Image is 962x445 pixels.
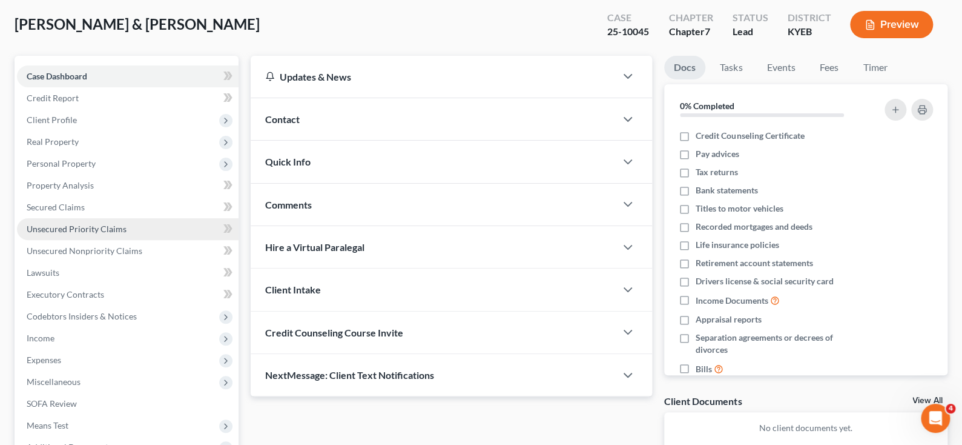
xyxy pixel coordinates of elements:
[696,202,783,215] span: Titles to motor vehicles
[27,224,127,234] span: Unsecured Priority Claims
[17,240,239,262] a: Unsecured Nonpriority Claims
[265,156,311,167] span: Quick Info
[732,25,768,39] div: Lead
[27,289,104,299] span: Executory Contracts
[27,136,79,147] span: Real Property
[27,246,142,256] span: Unsecured Nonpriority Claims
[853,56,897,79] a: Timer
[17,262,239,284] a: Lawsuits
[710,56,752,79] a: Tasks
[850,11,933,38] button: Preview
[912,396,943,405] a: View All
[27,420,68,430] span: Means Test
[17,175,239,196] a: Property Analysis
[696,166,738,178] span: Tax returns
[696,221,812,233] span: Recorded mortgages and deeds
[17,196,239,218] a: Secured Claims
[17,218,239,240] a: Unsecured Priority Claims
[265,113,300,125] span: Contact
[696,275,834,287] span: Drivers license & social security card
[17,284,239,306] a: Executory Contracts
[664,56,705,79] a: Docs
[946,404,955,413] span: 4
[27,398,77,409] span: SOFA Review
[696,257,813,269] span: Retirement account statements
[732,11,768,25] div: Status
[674,422,938,434] p: No client documents yet.
[696,295,768,307] span: Income Documents
[787,25,831,39] div: KYEB
[27,115,77,125] span: Client Profile
[27,267,59,278] span: Lawsuits
[15,15,260,33] span: [PERSON_NAME] & [PERSON_NAME]
[17,393,239,415] a: SOFA Review
[696,363,712,375] span: Bills
[757,56,805,79] a: Events
[809,56,848,79] a: Fees
[265,284,321,295] span: Client Intake
[696,184,758,196] span: Bank statements
[17,87,239,109] a: Credit Report
[265,70,601,83] div: Updates & News
[704,25,710,37] span: 7
[27,71,87,81] span: Case Dashboard
[668,25,713,39] div: Chapter
[27,93,79,103] span: Credit Report
[27,311,137,321] span: Codebtors Insiders & Notices
[265,199,312,210] span: Comments
[696,239,779,251] span: Life insurance policies
[27,158,96,169] span: Personal Property
[921,404,950,433] iframe: Intercom live chat
[27,376,81,387] span: Miscellaneous
[668,11,713,25] div: Chapter
[265,327,403,338] span: Credit Counseling Course Invite
[680,101,734,111] strong: 0% Completed
[787,11,831,25] div: District
[664,395,742,407] div: Client Documents
[696,313,762,326] span: Appraisal reports
[696,130,804,142] span: Credit Counseling Certificate
[265,241,364,253] span: Hire a Virtual Paralegal
[607,11,649,25] div: Case
[27,333,54,343] span: Income
[607,25,649,39] div: 25-10045
[696,332,866,356] span: Separation agreements or decrees of divorces
[27,355,61,365] span: Expenses
[696,148,739,160] span: Pay advices
[27,202,85,212] span: Secured Claims
[265,369,434,381] span: NextMessage: Client Text Notifications
[17,65,239,87] a: Case Dashboard
[27,180,94,190] span: Property Analysis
